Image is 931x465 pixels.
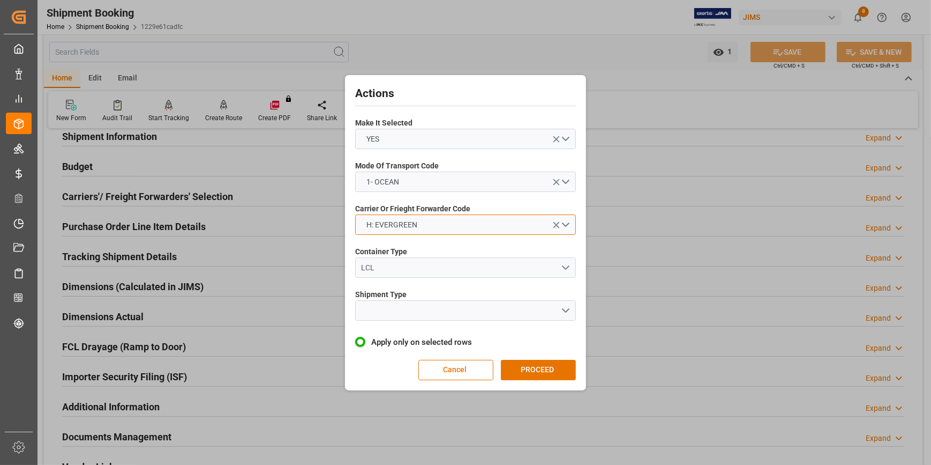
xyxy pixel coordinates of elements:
label: Apply only on selected rows [355,336,576,349]
span: Container Type [355,246,407,257]
span: 1- OCEAN [362,176,405,188]
button: open menu [355,300,576,321]
h2: Actions [355,85,576,102]
button: open menu [355,172,576,192]
button: open menu [355,129,576,149]
button: PROCEED [501,360,576,380]
span: Make It Selected [355,117,412,129]
span: Carrier Or Frieght Forwarder Code [355,203,470,215]
button: open menu [355,215,576,235]
span: YES [362,134,385,145]
button: open menu [355,257,576,278]
div: LCL [362,262,561,274]
span: Shipment Type [355,289,407,300]
span: H: EVERGREEN [362,219,423,231]
button: Cancel [418,360,493,380]
span: Mode Of Transport Code [355,160,439,172]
